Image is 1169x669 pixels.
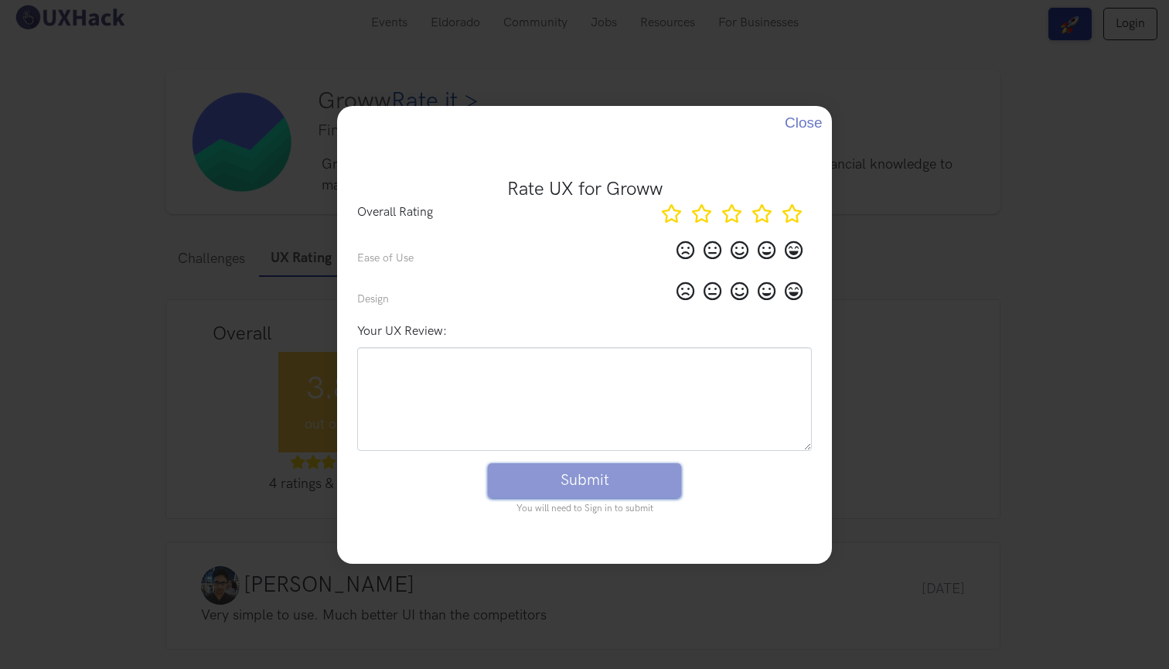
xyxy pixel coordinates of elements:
p: Ease of Use [357,250,414,266]
p: Design [357,291,389,307]
button: Submit [488,463,681,498]
button: Close [785,106,819,140]
label: Overall Rating [357,203,433,222]
label: Your UX Review: [357,323,447,341]
span: You will need to Sign in to submit [357,502,812,516]
h4: Rate UX for Groww [357,176,812,203]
